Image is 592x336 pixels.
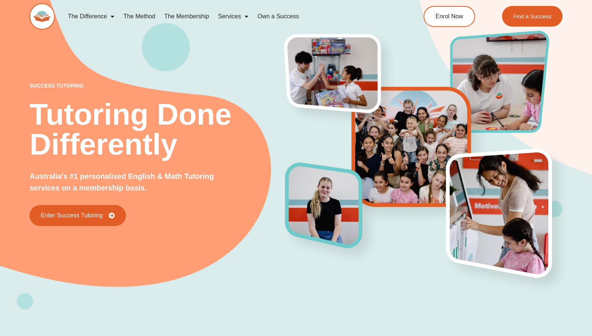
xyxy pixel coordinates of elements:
[41,213,102,219] span: Enter Success Tutoring
[214,8,253,25] a: Services
[30,205,125,226] a: Enter Success Tutoring
[119,8,159,25] a: The Method
[424,6,475,27] a: Enrol Now
[30,83,285,88] p: success tutoring
[63,8,393,25] nav: Menu
[253,8,303,25] a: Own a Success
[513,13,551,19] span: Find a Success
[160,8,214,25] a: The Membership
[502,6,562,27] a: Find a Success
[30,100,285,159] h2: Tutoring Done Differently
[436,13,463,19] span: Enrol Now
[30,171,216,194] p: Australia's #1 personalised English & Math Tutoring services on a membership basis.
[63,8,119,25] a: The Difference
